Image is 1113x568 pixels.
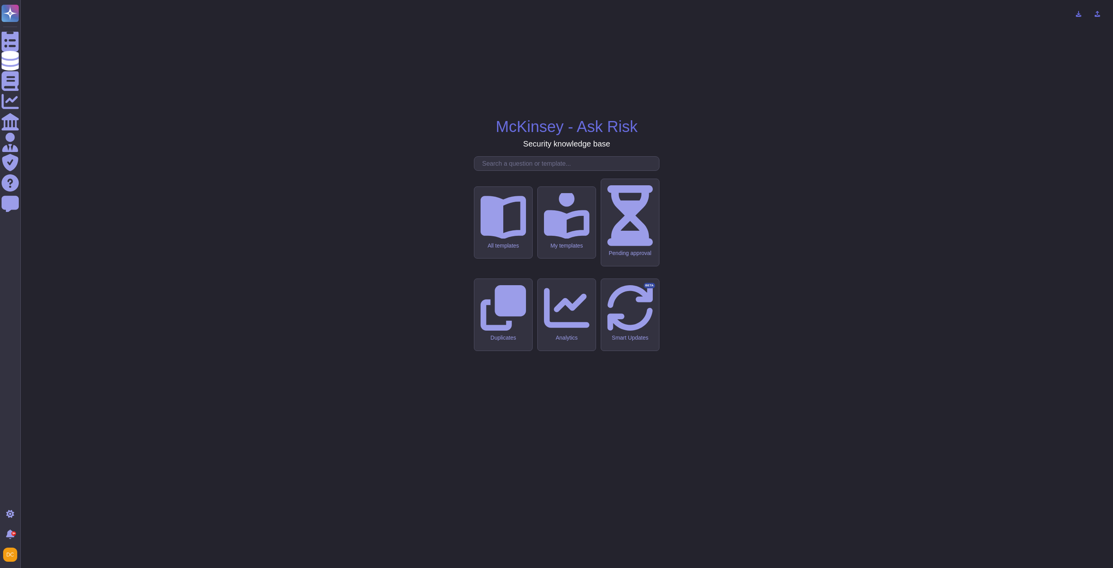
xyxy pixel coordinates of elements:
[2,546,23,563] button: user
[11,531,16,536] div: 9+
[3,548,17,562] img: user
[478,157,659,170] input: Search a question or template...
[607,250,653,257] div: Pending approval
[523,139,610,148] h3: Security knowledge base
[607,335,653,341] div: Smart Updates
[644,283,655,288] div: BETA
[481,335,526,341] div: Duplicates
[481,242,526,249] div: All templates
[496,117,638,136] h1: McKinsey - Ask Risk
[544,335,589,341] div: Analytics
[544,242,589,249] div: My templates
